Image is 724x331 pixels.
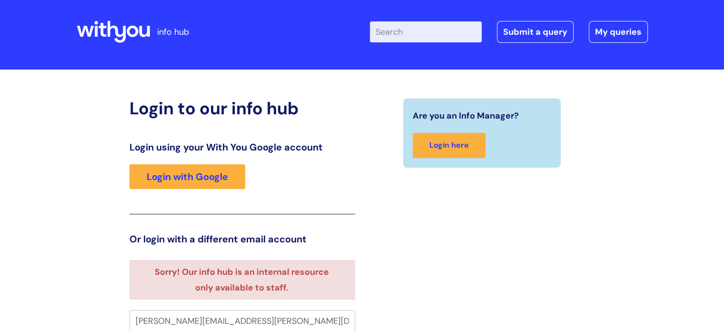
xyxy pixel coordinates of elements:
p: info hub [157,24,189,40]
a: Login here [413,133,486,158]
input: Search [370,21,482,42]
a: My queries [589,21,648,43]
span: Are you an Info Manager? [413,108,519,123]
a: Submit a query [497,21,574,43]
h2: Login to our info hub [129,98,355,119]
h3: Login using your With You Google account [129,141,355,153]
li: Sorry! Our info hub is an internal resource only available to staff. [146,264,338,295]
h3: Or login with a different email account [129,233,355,245]
a: Login with Google [129,164,245,189]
